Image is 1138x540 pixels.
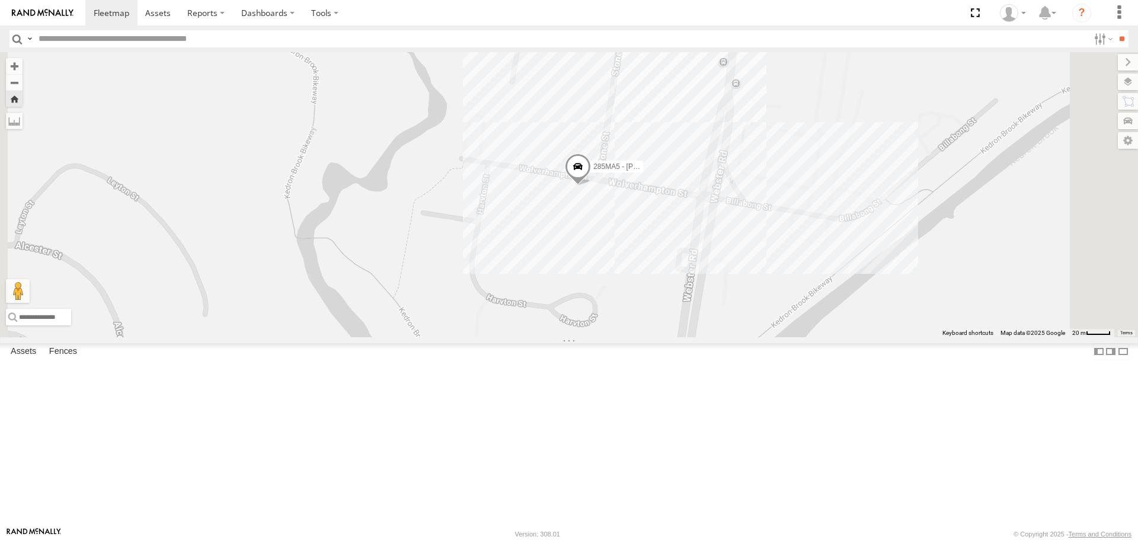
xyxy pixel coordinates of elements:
label: Map Settings [1118,132,1138,149]
label: Measure [6,113,23,129]
div: Version: 308.01 [515,531,560,538]
label: Dock Summary Table to the Left [1093,343,1105,360]
div: © Copyright 2025 - [1014,531,1131,538]
a: Visit our Website [7,528,61,540]
div: Aaron Cluff [996,4,1030,22]
label: Search Query [25,30,34,47]
button: Keyboard shortcuts [942,329,993,337]
button: Zoom in [6,58,23,74]
a: Terms (opens in new tab) [1120,330,1133,335]
label: Hide Summary Table [1117,343,1129,360]
img: rand-logo.svg [12,9,73,17]
span: Map data ©2025 Google [1000,330,1065,336]
button: Map scale: 20 m per 38 pixels [1069,329,1114,337]
button: Drag Pegman onto the map to open Street View [6,279,30,303]
button: Zoom out [6,74,23,91]
a: Terms and Conditions [1069,531,1131,538]
label: Fences [43,344,83,360]
span: 285MA5 - [PERSON_NAME] [593,162,685,171]
label: Dock Summary Table to the Right [1105,343,1117,360]
button: Zoom Home [6,91,23,107]
i: ? [1072,4,1091,23]
label: Search Filter Options [1089,30,1115,47]
span: 20 m [1072,330,1086,336]
label: Assets [5,344,42,360]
